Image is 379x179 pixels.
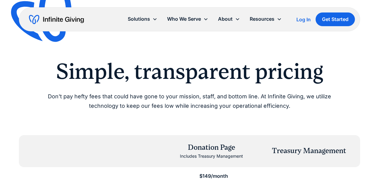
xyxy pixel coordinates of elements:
[180,142,243,153] div: Donation Page
[272,146,346,156] div: Treasury Management
[123,12,162,26] div: Solutions
[29,15,84,24] a: home
[162,12,213,26] div: Who We Serve
[218,15,233,23] div: About
[296,17,311,22] div: Log In
[245,12,287,26] div: Resources
[34,58,346,85] h2: Simple, transparent pricing
[180,153,243,160] div: Includes Treasury Management
[316,12,355,26] a: Get Started
[213,12,245,26] div: About
[250,15,274,23] div: Resources
[34,92,346,111] p: Don't pay hefty fees that could have gone to your mission, staff, and bottom line. At Infinite Gi...
[128,15,150,23] div: Solutions
[296,16,311,23] a: Log In
[167,15,201,23] div: Who We Serve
